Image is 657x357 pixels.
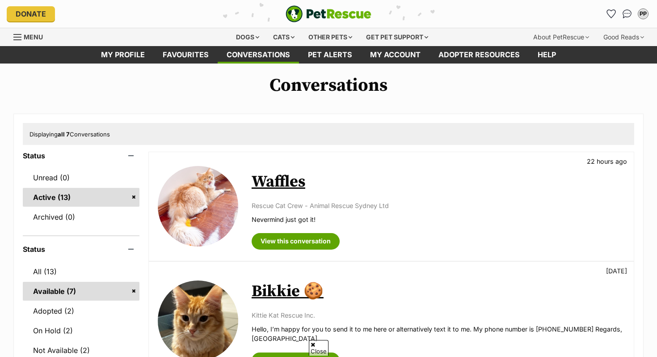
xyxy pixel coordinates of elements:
[309,340,328,356] span: Close
[23,282,139,301] a: Available (7)
[267,28,301,46] div: Cats
[23,188,139,207] a: Active (13)
[252,201,625,210] p: Rescue Cat Crew - Animal Rescue Sydney Ltd
[597,28,650,46] div: Good Reads
[587,157,627,166] p: 22 hours ago
[230,28,265,46] div: Dogs
[299,46,361,64] a: Pet alerts
[604,7,618,21] a: Favourites
[430,46,529,64] a: Adopter resources
[529,46,565,64] a: Help
[23,152,139,160] header: Status
[29,131,110,138] span: Displaying Conversations
[158,166,238,246] img: Waffles
[252,310,625,320] p: Kittie Kat Rescue Inc.
[23,208,139,226] a: Archived (0)
[286,5,371,22] a: PetRescue
[252,324,625,344] p: Hello, I’m happy for you to send it to me here or alternatively text it to me. My phone number is...
[639,9,648,18] div: PP
[286,5,371,22] img: logo-e224e6f780fb5917bec1dbf3a21bbac754714ae5b6737aabdf751b685950b380.svg
[623,9,632,18] img: chat-41dd97257d64d25036548639549fe6c8038ab92f7586957e7f3b1b290dea8141.svg
[527,28,595,46] div: About PetRescue
[360,28,434,46] div: Get pet support
[252,281,324,302] a: Bikkie 🍪
[23,321,139,340] a: On Hold (2)
[92,46,154,64] a: My profile
[361,46,430,64] a: My account
[23,262,139,281] a: All (13)
[23,245,139,253] header: Status
[13,28,49,44] a: Menu
[7,6,55,21] a: Donate
[302,28,358,46] div: Other pets
[23,168,139,187] a: Unread (0)
[604,7,650,21] ul: Account quick links
[154,46,218,64] a: Favourites
[620,7,634,21] a: Conversations
[252,172,305,192] a: Waffles
[218,46,299,64] a: conversations
[252,215,625,224] p: Nevermind just got it!
[606,266,627,276] p: [DATE]
[58,131,70,138] strong: all 7
[23,302,139,320] a: Adopted (2)
[636,7,650,21] button: My account
[252,233,340,249] a: View this conversation
[24,33,43,41] span: Menu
